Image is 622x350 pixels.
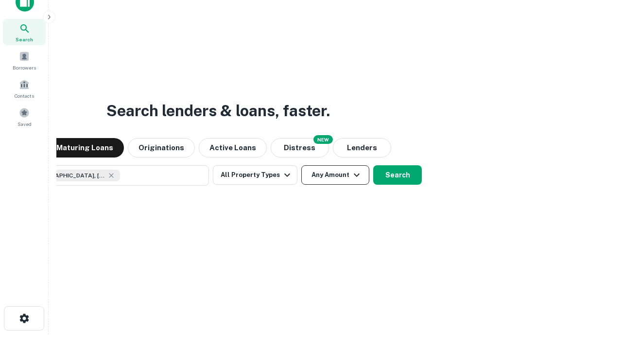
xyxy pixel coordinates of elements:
button: Search distressed loans with lien and other non-mortgage details. [271,138,329,157]
button: All Property Types [213,165,297,185]
span: Contacts [15,92,34,100]
iframe: Chat Widget [573,272,622,319]
button: Originations [128,138,195,157]
a: Search [3,19,46,45]
span: Borrowers [13,64,36,71]
a: Contacts [3,75,46,102]
button: [GEOGRAPHIC_DATA], [GEOGRAPHIC_DATA], [GEOGRAPHIC_DATA] [15,165,209,186]
button: Search [373,165,422,185]
button: Maturing Loans [46,138,124,157]
h3: Search lenders & loans, faster. [106,99,330,122]
button: Active Loans [199,138,267,157]
button: Lenders [333,138,391,157]
span: [GEOGRAPHIC_DATA], [GEOGRAPHIC_DATA], [GEOGRAPHIC_DATA] [33,171,105,180]
a: Borrowers [3,47,46,73]
a: Saved [3,104,46,130]
span: Saved [17,120,32,128]
div: NEW [313,135,333,144]
button: Any Amount [301,165,369,185]
span: Search [16,35,33,43]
